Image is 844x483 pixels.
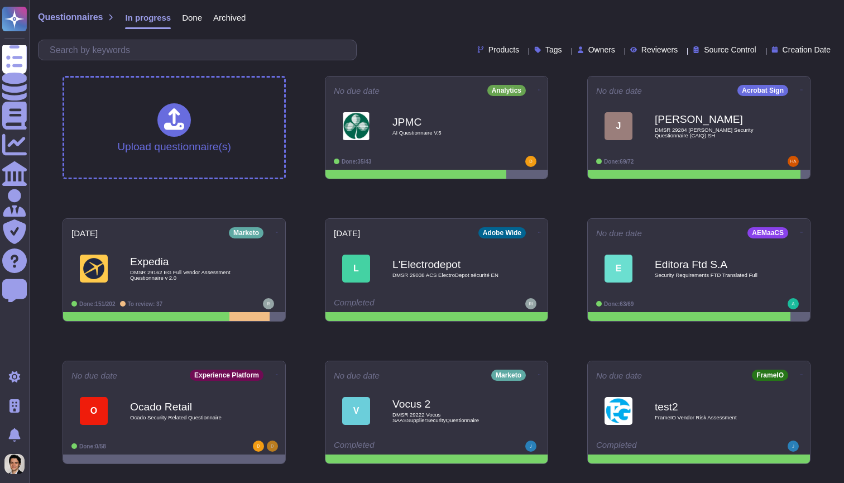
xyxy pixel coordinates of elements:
span: Security Requirements FTD Translated Full [655,272,766,278]
span: No due date [596,87,642,95]
img: user [525,441,536,452]
span: Done: 151/202 [79,301,116,307]
span: Owners [588,46,615,54]
img: Logo [80,255,108,283]
div: Upload questionnaire(s) [117,103,231,152]
span: No due date [596,229,642,237]
div: Marketo [229,227,263,238]
img: user [788,441,799,452]
span: Ocado Security Related Questionnaire [130,415,242,420]
div: E [605,255,632,283]
img: user [525,298,536,309]
div: Analytics [487,85,526,96]
span: Products [488,46,519,54]
div: Experience Platform [190,370,263,381]
div: Adobe Wide [478,227,526,238]
b: Expedia [130,256,242,267]
b: Vocus 2 [392,399,504,409]
img: Logo [342,112,370,140]
img: user [263,298,274,309]
b: Ocado Retail [130,401,242,412]
span: Creation Date [783,46,831,54]
div: Marketo [491,370,526,381]
b: [PERSON_NAME] [655,114,766,125]
div: Completed [334,298,471,309]
b: L'Electrodepot [392,259,504,270]
input: Search by keywords [44,40,356,60]
span: In progress [125,13,171,22]
span: Done: 35/43 [342,159,371,165]
img: user [267,441,278,452]
div: J [605,112,632,140]
span: Source Control [704,46,756,54]
span: AI Questionnaire V.5 [392,130,504,136]
span: DMSR 29222 Vocus SAASSupplierSecurityQuestionnaire [392,412,504,423]
div: L [342,255,370,283]
span: [DATE] [71,229,98,237]
span: No due date [334,371,380,380]
span: Done: 69/72 [604,159,634,165]
span: Reviewers [641,46,678,54]
span: No due date [596,371,642,380]
div: FrameIO [752,370,788,381]
img: user [525,156,536,167]
span: DMSR 29162 EG Full Vendor Assessment Questionnaire v 2.0 [130,270,242,280]
b: Editora Ftd S.A [655,259,766,270]
span: No due date [71,371,117,380]
div: Completed [596,441,733,452]
span: DMSR 29038 ACS ElectroDepot sécurité EN [392,272,504,278]
img: user [788,156,799,167]
div: Completed [334,441,471,452]
div: V [342,397,370,425]
span: To review: 37 [128,301,163,307]
span: Done: 0/58 [79,443,106,449]
img: user [4,454,25,474]
div: O [80,397,108,425]
span: DMSR 29284 [PERSON_NAME] Security Questionnaire (CAIQ) SH [655,127,766,138]
span: Questionnaires [38,13,103,22]
span: [DATE] [334,229,360,237]
span: Tags [545,46,562,54]
div: AEMaaCS [747,227,788,238]
span: Done: 63/69 [604,301,634,307]
span: FrameIO Vendor Risk Assessment [655,415,766,420]
span: Done [182,13,202,22]
b: JPMC [392,117,504,127]
img: user [253,441,264,452]
div: Acrobat Sign [737,85,788,96]
span: No due date [334,87,380,95]
b: test2 [655,401,766,412]
button: user [2,452,32,476]
img: user [788,298,799,309]
img: Logo [605,397,632,425]
span: Archived [213,13,246,22]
